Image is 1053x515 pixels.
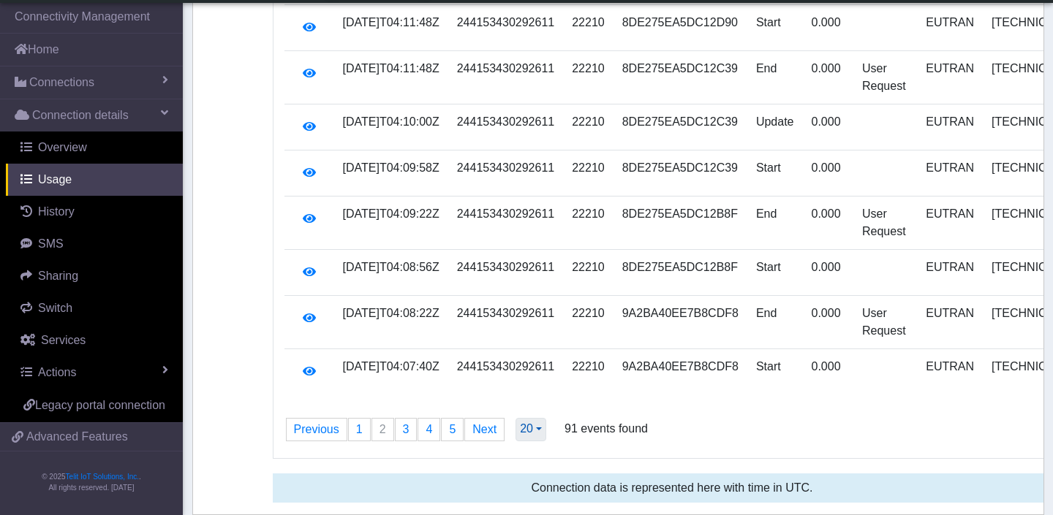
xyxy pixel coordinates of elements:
[448,250,563,296] td: 244153430292611
[380,423,386,435] span: 2
[29,74,94,91] span: Connections
[448,197,563,250] td: 244153430292611
[6,131,183,164] a: Overview
[747,349,803,395] td: Start
[426,423,432,435] span: 4
[448,150,563,197] td: 244153430292611
[6,324,183,356] a: Services
[614,349,747,395] td: 9A2BA40EE7B8CDF8
[26,428,128,446] span: Advanced Features
[917,349,983,395] td: EUTRAN
[448,5,563,51] td: 244153430292611
[802,5,853,51] td: 0.000
[38,141,87,153] span: Overview
[38,173,72,186] span: Usage
[563,104,614,150] td: 22210
[465,419,504,440] a: Next page
[917,104,983,150] td: EUTRAN
[448,104,563,150] td: 244153430292611
[917,296,983,349] td: EUTRAN
[516,418,546,441] button: 20
[41,334,86,346] span: Services
[917,150,983,197] td: EUTRAN
[356,423,363,435] span: 1
[747,150,803,197] td: Start
[563,51,614,104] td: 22210
[6,260,183,292] a: Sharing
[614,250,747,296] td: 8DE275EA5DC12B8F
[38,205,75,218] span: History
[448,349,563,395] td: 244153430292611
[853,197,917,250] td: User Request
[334,51,448,104] td: [DATE]T04:11:48Z
[565,420,648,461] span: 91 events found
[35,399,165,411] span: Legacy portal connection
[286,418,506,441] ul: Pagination
[802,51,853,104] td: 0.000
[38,366,76,378] span: Actions
[563,5,614,51] td: 22210
[334,150,448,197] td: [DATE]T04:09:58Z
[802,250,853,296] td: 0.000
[449,423,456,435] span: 5
[614,296,747,349] td: 9A2BA40EE7B8CDF8
[66,473,139,481] a: Telit IoT Solutions, Inc.
[287,419,347,440] a: Previous page
[6,164,183,196] a: Usage
[802,296,853,349] td: 0.000
[32,107,129,124] span: Connection details
[917,197,983,250] td: EUTRAN
[38,302,72,314] span: Switch
[802,150,853,197] td: 0.000
[614,150,747,197] td: 8DE275EA5DC12C39
[747,104,803,150] td: Update
[563,250,614,296] td: 22210
[853,51,917,104] td: User Request
[614,5,747,51] td: 8DE275EA5DC12D90
[747,296,803,349] td: End
[403,423,409,435] span: 3
[747,5,803,51] td: Start
[917,250,983,296] td: EUTRAN
[563,349,614,395] td: 22210
[334,197,448,250] td: [DATE]T04:09:22Z
[563,296,614,349] td: 22210
[6,196,183,228] a: History
[448,51,563,104] td: 244153430292611
[802,197,853,250] td: 0.000
[802,349,853,395] td: 0.000
[334,104,448,150] td: [DATE]T04:10:00Z
[6,356,183,389] a: Actions
[747,250,803,296] td: Start
[38,270,78,282] span: Sharing
[747,197,803,250] td: End
[563,197,614,250] td: 22210
[802,104,853,150] td: 0.000
[520,422,533,435] span: 20
[334,5,448,51] td: [DATE]T04:11:48Z
[6,292,183,324] a: Switch
[334,349,448,395] td: [DATE]T04:07:40Z
[614,51,747,104] td: 8DE275EA5DC12C39
[747,51,803,104] td: End
[334,296,448,349] td: [DATE]T04:08:22Z
[614,197,747,250] td: 8DE275EA5DC12B8F
[6,228,183,260] a: SMS
[917,51,983,104] td: EUTRAN
[448,296,563,349] td: 244153430292611
[853,296,917,349] td: User Request
[38,237,64,250] span: SMS
[334,250,448,296] td: [DATE]T04:08:56Z
[917,5,983,51] td: EUTRAN
[614,104,747,150] td: 8DE275EA5DC12C39
[563,150,614,197] td: 22210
